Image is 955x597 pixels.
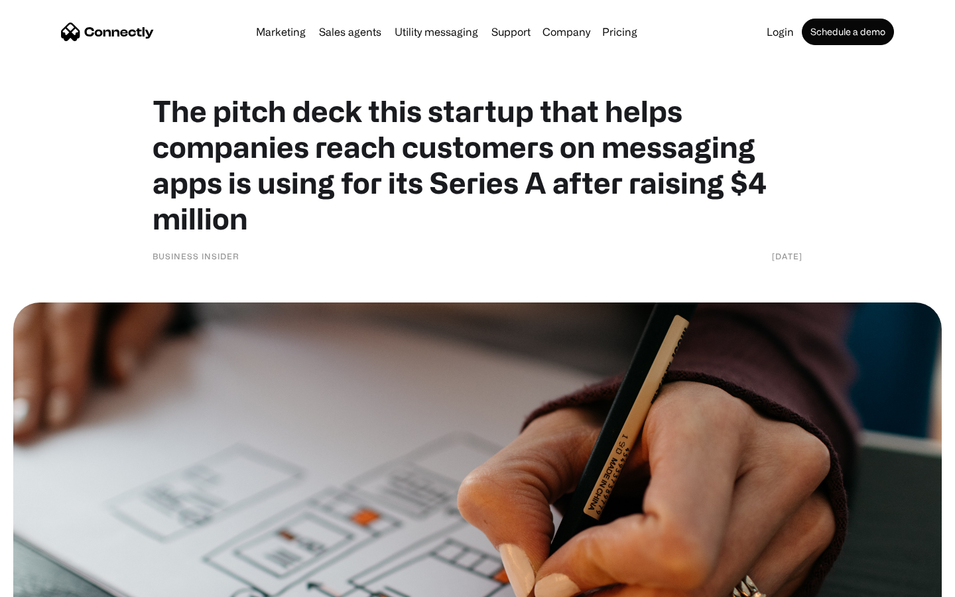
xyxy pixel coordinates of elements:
[153,249,239,263] div: Business Insider
[27,574,80,592] ul: Language list
[597,27,643,37] a: Pricing
[314,27,387,37] a: Sales agents
[761,27,799,37] a: Login
[251,27,311,37] a: Marketing
[772,249,802,263] div: [DATE]
[486,27,536,37] a: Support
[153,93,802,236] h1: The pitch deck this startup that helps companies reach customers on messaging apps is using for i...
[13,574,80,592] aside: Language selected: English
[802,19,894,45] a: Schedule a demo
[389,27,483,37] a: Utility messaging
[542,23,590,41] div: Company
